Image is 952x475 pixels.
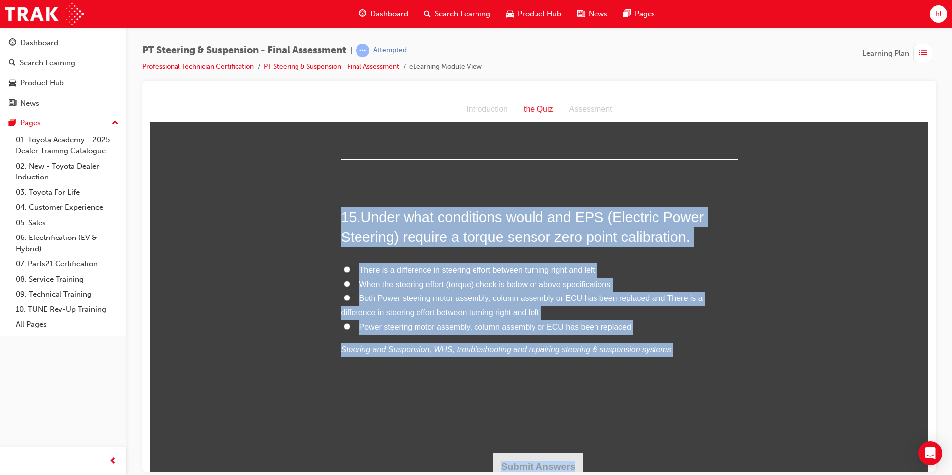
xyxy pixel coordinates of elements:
[373,46,407,55] div: Attempted
[935,8,942,20] span: hl
[12,132,122,159] a: 01. Toyota Academy - 2025 Dealer Training Catalogue
[569,4,615,24] a: news-iconNews
[623,8,631,20] span: pages-icon
[365,5,411,20] div: the Quiz
[20,58,75,69] div: Search Learning
[20,77,64,89] div: Product Hub
[411,5,470,20] div: Assessment
[416,4,498,24] a: search-iconSearch Learning
[264,62,399,71] a: PT Steering & Suspension - Final Assessment
[193,170,200,176] input: There is a difference in steering effort between turning right and left
[4,114,122,132] button: Pages
[370,8,408,20] span: Dashboard
[112,117,119,130] span: up-icon
[12,302,122,317] a: 10. TUNE Rev-Up Training
[12,287,122,302] a: 09. Technical Training
[506,8,514,20] span: car-icon
[435,8,490,20] span: Search Learning
[12,200,122,215] a: 04. Customer Experience
[209,183,461,192] span: When the steering effort (torque) check is below or above specifications
[356,44,369,57] span: learningRecordVerb_ATTEMPT-icon
[12,317,122,332] a: All Pages
[350,45,352,56] span: |
[577,8,585,20] span: news-icon
[518,8,561,20] span: Product Hub
[142,62,254,71] a: Professional Technician Certification
[930,5,947,23] button: hl
[9,59,16,68] span: search-icon
[4,34,122,52] a: Dashboard
[424,8,431,20] span: search-icon
[9,79,16,88] span: car-icon
[343,356,433,384] button: Submit Answers
[20,98,39,109] div: News
[12,215,122,231] a: 05. Sales
[20,37,58,49] div: Dashboard
[351,4,416,24] a: guage-iconDashboard
[193,184,200,190] input: When the steering effort (torque) check is below or above specifications
[9,99,16,108] span: news-icon
[109,455,117,468] span: prev-icon
[4,54,122,72] a: Search Learning
[191,111,588,151] h2: 15 .
[191,197,552,220] span: Both Power steering motor assembly, column assembly or ECU has been replaced and There is a diffe...
[308,5,365,20] div: Introduction
[359,8,366,20] span: guage-icon
[635,8,655,20] span: Pages
[862,48,909,59] span: Learning Plan
[20,118,41,129] div: Pages
[12,230,122,256] a: 06. Electrification (EV & Hybrid)
[209,169,445,178] span: There is a difference in steering effort between turning right and left
[919,47,927,59] span: list-icon
[589,8,607,20] span: News
[191,248,521,257] em: Steering and Suspension, WHS, troubleshooting and repairing steering & suspension systems
[409,61,482,73] li: eLearning Module View
[615,4,663,24] a: pages-iconPages
[4,94,122,113] a: News
[12,256,122,272] a: 07. Parts21 Certification
[5,3,84,25] img: Trak
[191,113,554,148] span: Under what conditions would and EPS (Electric Power Steering) require a torque sensor zero point ...
[4,32,122,114] button: DashboardSearch LearningProduct HubNews
[9,39,16,48] span: guage-icon
[12,272,122,287] a: 08. Service Training
[209,226,481,235] span: Power steering motor assembly, column assembly or ECU has been replaced
[193,198,200,204] input: Both Power steering motor assembly, column assembly or ECU has been replaced and There is a diffe...
[9,119,16,128] span: pages-icon
[4,74,122,92] a: Product Hub
[862,44,936,62] button: Learning Plan
[193,227,200,233] input: Power steering motor assembly, column assembly or ECU has been replaced
[142,45,346,56] span: PT Steering & Suspension - Final Assessment
[918,441,942,465] div: Open Intercom Messenger
[12,185,122,200] a: 03. Toyota For Life
[498,4,569,24] a: car-iconProduct Hub
[12,159,122,185] a: 02. New - Toyota Dealer Induction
